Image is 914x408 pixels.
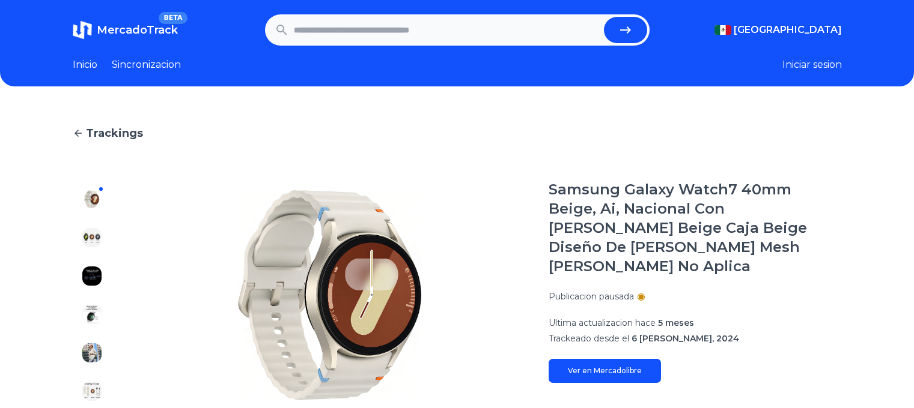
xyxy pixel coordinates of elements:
span: BETA [159,12,187,24]
button: [GEOGRAPHIC_DATA] [714,23,842,37]
img: Samsung Galaxy Watch7 40mm Beige, Ai, Nacional Con Correa Beige Caja Beige Diseño De La Correa Me... [82,305,102,324]
span: 5 meses [658,317,694,328]
a: Ver en Mercadolibre [549,359,661,383]
span: 6 [PERSON_NAME], 2024 [632,333,739,344]
a: MercadoTrackBETA [73,20,178,40]
span: Trackeado desde el [549,333,629,344]
img: Mexico [714,25,731,35]
img: MercadoTrack [73,20,92,40]
img: Samsung Galaxy Watch7 40mm Beige, Ai, Nacional Con Correa Beige Caja Beige Diseño De La Correa Me... [82,266,102,286]
span: MercadoTrack [97,23,178,37]
img: Samsung Galaxy Watch7 40mm Beige, Ai, Nacional Con Correa Beige Caja Beige Diseño De La Correa Me... [82,343,102,362]
span: [GEOGRAPHIC_DATA] [734,23,842,37]
h1: Samsung Galaxy Watch7 40mm Beige, Ai, Nacional Con [PERSON_NAME] Beige Caja Beige Diseño De [PERS... [549,180,842,276]
img: Samsung Galaxy Watch7 40mm Beige, Ai, Nacional Con Correa Beige Caja Beige Diseño De La Correa Me... [82,190,102,209]
button: Iniciar sesion [782,58,842,72]
p: Publicacion pausada [549,290,634,302]
img: Samsung Galaxy Watch7 40mm Beige, Ai, Nacional Con Correa Beige Caja Beige Diseño De La Correa Me... [82,228,102,247]
a: Inicio [73,58,97,72]
a: Trackings [73,125,842,142]
span: Ultima actualizacion hace [549,317,656,328]
a: Sincronizacion [112,58,181,72]
img: Samsung Galaxy Watch7 40mm Beige, Ai, Nacional Con Correa Beige Caja Beige Diseño De La Correa Me... [82,382,102,401]
span: Trackings [86,125,143,142]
